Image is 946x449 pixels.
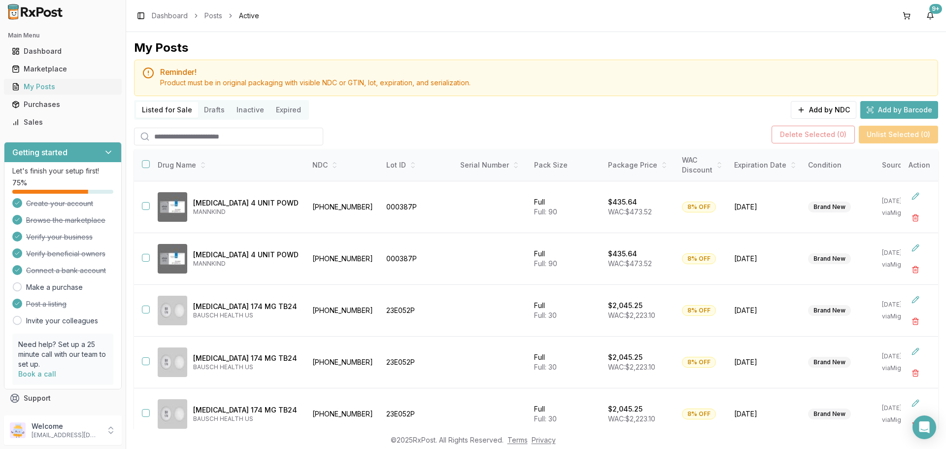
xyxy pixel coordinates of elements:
[608,352,642,362] p: $2,045.25
[608,207,652,216] span: WAC: $473.52
[4,4,67,20] img: RxPost Logo
[193,260,299,268] p: MANNKIND
[907,261,924,278] button: Delete
[882,312,919,320] p: via Migrated
[4,43,122,59] button: Dashboard
[380,337,454,388] td: 23E052P
[534,311,557,319] span: Full: 30
[32,421,100,431] p: Welcome
[882,209,919,217] p: via Migrated
[193,311,299,319] p: BAUSCH HEALTH US
[270,102,307,118] button: Expired
[4,114,122,130] button: Sales
[193,208,299,216] p: MANNKIND
[734,357,796,367] span: [DATE]
[380,285,454,337] td: 23E052P
[791,101,856,119] button: Add by NDC
[860,101,938,119] button: Add by Barcode
[534,207,557,216] span: Full: 90
[12,64,114,74] div: Marketplace
[528,388,602,440] td: Full
[528,285,602,337] td: Full
[306,181,380,233] td: [PHONE_NUMBER]
[158,192,187,222] img: Afrezza 4 UNIT POWD
[12,82,114,92] div: My Posts
[32,431,100,439] p: [EMAIL_ADDRESS][DOMAIN_NAME]
[8,60,118,78] a: Marketplace
[808,409,851,419] div: Brand New
[12,178,27,188] span: 75 %
[528,181,602,233] td: Full
[380,181,454,233] td: 000387P
[534,414,557,423] span: Full: 30
[380,233,454,285] td: 000387P
[882,261,919,269] p: via Migrated
[306,388,380,440] td: [PHONE_NUMBER]
[204,11,222,21] a: Posts
[922,8,938,24] button: 9+
[4,97,122,112] button: Purchases
[882,249,919,257] p: [DATE]
[882,364,919,372] p: via Migrated
[12,46,114,56] div: Dashboard
[12,146,68,158] h3: Getting started
[8,78,118,96] a: My Posts
[528,149,602,181] th: Pack Size
[160,68,930,76] h5: Reminder!
[18,340,107,369] p: Need help? Set up a 25 minute call with our team to set up.
[882,160,919,170] div: Source
[26,232,93,242] span: Verify your business
[460,160,522,170] div: Serial Number
[907,312,924,330] button: Delete
[193,198,299,208] p: [MEDICAL_DATA] 4 UNIT POWD
[136,102,198,118] button: Listed for Sale
[734,306,796,315] span: [DATE]
[682,202,716,212] div: 8% OFF
[8,113,118,131] a: Sales
[608,311,655,319] span: WAC: $2,223.10
[4,79,122,95] button: My Posts
[907,364,924,382] button: Delete
[907,416,924,434] button: Delete
[882,404,919,412] p: [DATE]
[10,422,26,438] img: User avatar
[608,249,637,259] p: $435.64
[152,11,259,21] nav: breadcrumb
[528,233,602,285] td: Full
[882,197,919,205] p: [DATE]
[808,253,851,264] div: Brand New
[158,399,187,429] img: Aplenzin 174 MG TB24
[193,353,299,363] p: [MEDICAL_DATA] 174 MG TB24
[608,160,670,170] div: Package Price
[26,215,105,225] span: Browse the marketplace
[26,249,105,259] span: Verify beneficial owners
[158,160,299,170] div: Drug Name
[734,160,796,170] div: Expiration Date
[8,32,118,39] h2: Main Menu
[682,155,722,175] div: WAC Discount
[507,436,528,444] a: Terms
[734,254,796,264] span: [DATE]
[907,343,924,360] button: Edit
[26,199,93,208] span: Create your account
[907,394,924,412] button: Edit
[882,352,919,360] p: [DATE]
[802,149,876,181] th: Condition
[682,305,716,316] div: 8% OFF
[882,301,919,309] p: [DATE]
[608,363,655,371] span: WAC: $2,223.10
[4,407,122,425] button: Feedback
[4,389,122,407] button: Support
[8,42,118,60] a: Dashboard
[608,404,642,414] p: $2,045.25
[12,166,113,176] p: Let's finish your setup first!
[193,363,299,371] p: BAUSCH HEALTH US
[380,388,454,440] td: 23E052P
[734,409,796,419] span: [DATE]
[901,149,938,181] th: Action
[907,187,924,205] button: Edit
[929,4,942,14] div: 9+
[8,96,118,113] a: Purchases
[239,11,259,21] span: Active
[608,414,655,423] span: WAC: $2,223.10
